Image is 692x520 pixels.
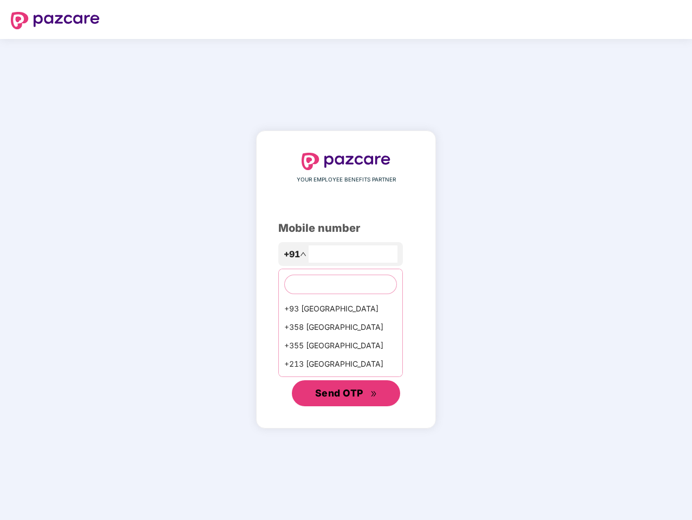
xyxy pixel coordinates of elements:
div: +358 [GEOGRAPHIC_DATA] [279,318,402,336]
div: +355 [GEOGRAPHIC_DATA] [279,336,402,355]
span: double-right [370,391,377,398]
div: +1684 AmericanSamoa [279,373,402,392]
div: +213 [GEOGRAPHIC_DATA] [279,355,402,373]
span: up [300,251,306,257]
img: logo [302,153,390,170]
img: logo [11,12,100,29]
div: Mobile number [278,220,414,237]
div: +93 [GEOGRAPHIC_DATA] [279,300,402,318]
span: +91 [284,248,300,261]
span: YOUR EMPLOYEE BENEFITS PARTNER [297,175,396,184]
span: Send OTP [315,387,363,399]
button: Send OTPdouble-right [292,380,400,406]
